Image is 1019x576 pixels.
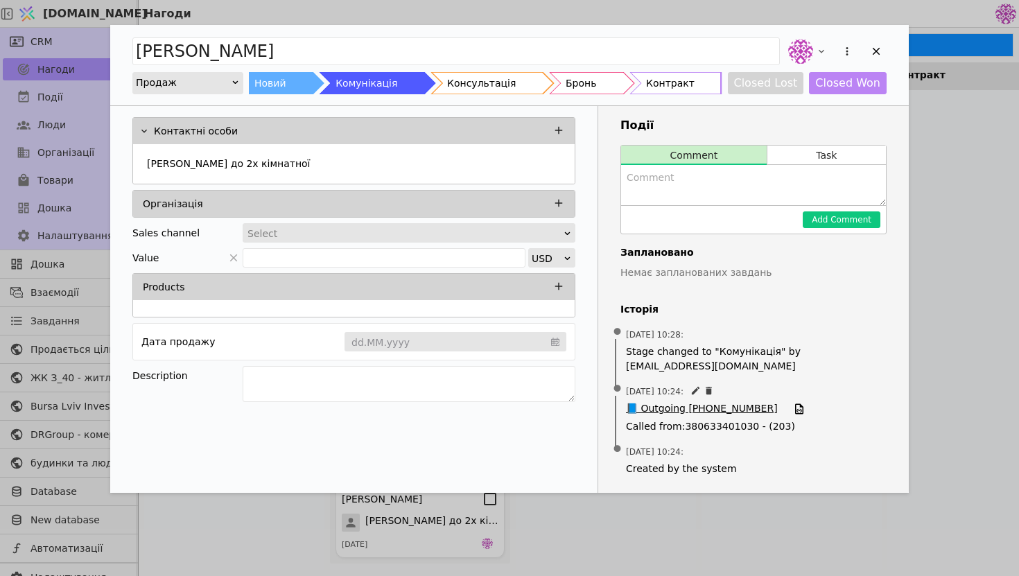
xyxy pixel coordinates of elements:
[626,419,881,434] span: Called from : 380633401030 - (203)
[136,73,231,92] div: Продаж
[788,39,813,64] img: de
[620,302,887,317] h4: Історія
[620,245,887,260] h4: Заплановано
[626,462,881,476] span: Created by the system
[646,72,695,94] div: Контракт
[141,332,215,351] div: Дата продажу
[620,117,887,134] h3: Події
[132,366,243,385] div: Description
[620,265,887,280] p: Немає запланованих завдань
[447,72,516,94] div: Консультація
[132,223,200,243] div: Sales channel
[254,72,286,94] div: Новий
[626,329,683,341] span: [DATE] 10:28 :
[143,197,203,211] p: Організація
[626,344,881,374] span: Stage changed to "Комунікація" by [EMAIL_ADDRESS][DOMAIN_NAME]
[110,25,909,493] div: Add Opportunity
[336,72,397,94] div: Комунікація
[767,146,886,165] button: Task
[803,211,880,228] button: Add Comment
[728,72,804,94] button: Closed Lost
[532,249,563,268] div: USD
[147,157,310,171] p: [PERSON_NAME] до 2х кімнатної
[611,315,625,350] span: •
[611,372,625,407] span: •
[132,248,159,268] span: Value
[626,446,683,458] span: [DATE] 10:24 :
[566,72,596,94] div: Бронь
[154,124,238,139] p: Контактні особи
[143,280,184,295] p: Products
[551,335,559,349] svg: calendar
[611,432,625,467] span: •
[247,224,561,243] div: Select
[626,401,778,417] span: 📘 Outgoing [PHONE_NUMBER]
[626,385,683,398] span: [DATE] 10:24 :
[809,72,887,94] button: Closed Won
[621,146,767,165] button: Comment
